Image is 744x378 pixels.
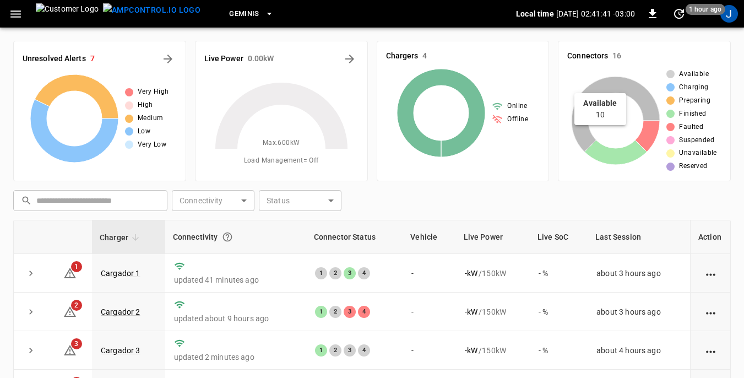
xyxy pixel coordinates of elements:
td: about 3 hours ago [588,254,690,293]
td: about 4 hours ago [588,331,690,370]
span: Finished [679,109,706,120]
div: 3 [344,306,356,318]
img: ampcontrol.io logo [103,3,200,17]
div: 1 [315,306,327,318]
th: Last Session [588,220,690,254]
button: Geminis [225,3,278,25]
span: Very High [138,87,169,98]
div: 3 [344,267,356,279]
a: Cargador 2 [101,307,140,316]
h6: 0.00 kW [248,53,274,65]
a: Cargador 3 [101,346,140,355]
h6: Unresolved Alerts [23,53,86,65]
h6: 7 [90,53,95,65]
a: 1 [63,268,77,277]
div: 2 [329,267,341,279]
div: 1 [315,267,327,279]
span: Reserved [679,161,707,172]
span: High [138,100,153,111]
th: Vehicle [403,220,455,254]
span: Faulted [679,122,703,133]
div: action cell options [704,306,718,317]
td: - % [530,293,588,331]
button: All Alerts [159,50,177,68]
td: - [403,254,455,293]
button: set refresh interval [670,5,688,23]
th: Live Power [456,220,530,254]
button: Energy Overview [341,50,359,68]
p: Local time [516,8,554,19]
h6: Live Power [204,53,243,65]
div: 4 [358,267,370,279]
span: Online [507,101,527,112]
a: 3 [63,345,77,354]
td: - [403,331,455,370]
span: 2 [71,300,82,311]
p: [DATE] 02:41:41 -03:00 [556,8,635,19]
div: 2 [329,344,341,357]
span: Available [679,69,709,80]
div: Connectivity [173,227,298,247]
div: action cell options [704,268,718,279]
button: Connection between the charger and our software. [218,227,237,247]
th: Connector Status [306,220,403,254]
a: 2 [63,306,77,315]
h6: Chargers [386,50,419,62]
div: / 150 kW [465,345,521,356]
span: Load Management = Off [244,155,319,166]
p: updated 2 minutes ago [174,352,297,363]
div: profile-icon [720,5,738,23]
div: 4 [358,344,370,357]
span: Charger [100,231,143,244]
h6: 16 [612,50,621,62]
a: Cargador 1 [101,269,140,278]
div: 4 [358,306,370,318]
span: Suspended [679,135,714,146]
div: 2 [329,306,341,318]
span: 3 [71,338,82,349]
p: updated about 9 hours ago [174,313,297,324]
button: expand row [23,265,39,282]
td: - [403,293,455,331]
div: 1 [315,344,327,357]
button: expand row [23,304,39,320]
img: Customer Logo [36,3,99,24]
td: about 3 hours ago [588,293,690,331]
th: Action [690,220,730,254]
td: - % [530,254,588,293]
button: expand row [23,342,39,359]
span: Very Low [138,139,166,150]
h6: Connectors [567,50,608,62]
span: Low [138,126,150,137]
p: - kW [465,306,477,317]
span: Geminis [229,8,259,20]
span: Medium [138,113,163,124]
span: Unavailable [679,148,716,159]
span: Preparing [679,95,710,106]
h6: 4 [422,50,427,62]
div: action cell options [704,345,718,356]
p: updated 41 minutes ago [174,274,297,285]
div: 3 [344,344,356,357]
p: - kW [465,345,477,356]
p: - kW [465,268,477,279]
td: - % [530,331,588,370]
div: / 150 kW [465,306,521,317]
span: 1 hour ago [686,4,725,15]
span: Offline [507,114,528,125]
div: / 150 kW [465,268,521,279]
span: Max. 600 kW [263,138,300,149]
th: Live SoC [530,220,588,254]
span: 1 [71,261,82,272]
span: Charging [679,82,708,93]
